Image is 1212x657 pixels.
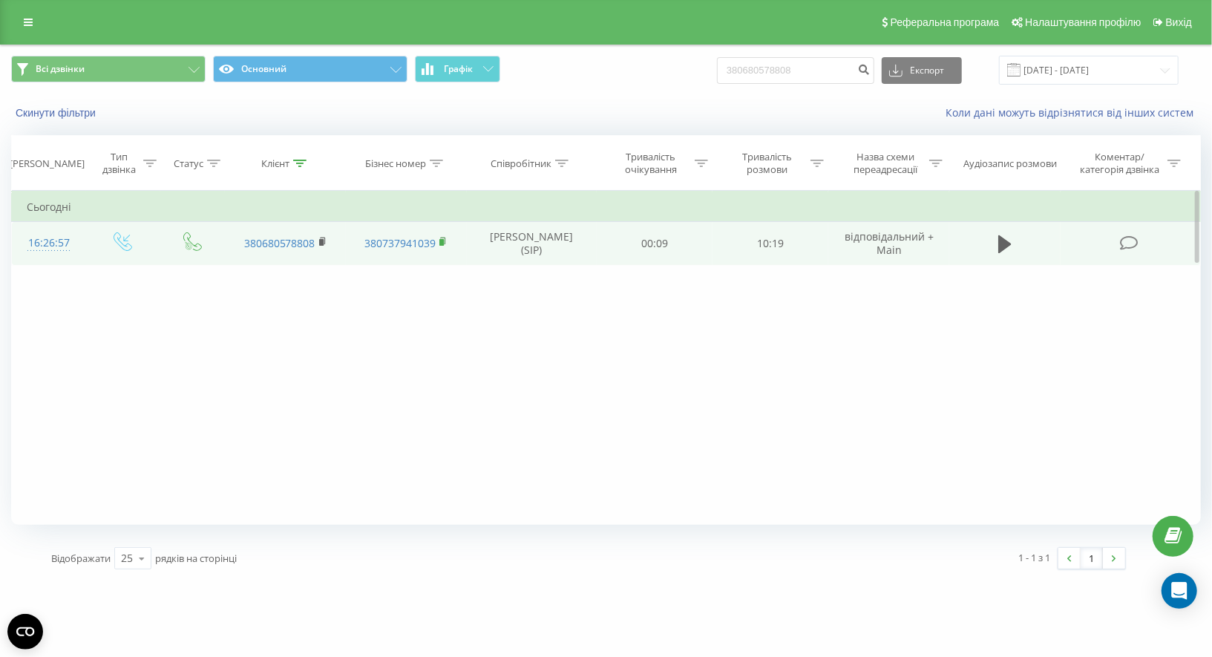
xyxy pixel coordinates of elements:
a: 1 [1081,548,1103,569]
span: Всі дзвінки [36,63,85,75]
td: 10:19 [713,222,828,265]
div: Бізнес номер [365,157,426,170]
div: Тривалість розмови [727,151,807,176]
div: Open Intercom Messenger [1162,573,1197,609]
span: Реферальна програма [891,16,1000,28]
div: Статус [174,157,203,170]
span: Графік [444,64,473,74]
div: Назва схеми переадресації [846,151,926,176]
span: Налаштування профілю [1025,16,1141,28]
div: 25 [121,551,133,566]
button: Основний [213,56,407,82]
div: Співробітник [491,157,551,170]
div: [PERSON_NAME] [10,157,85,170]
span: Відображати [51,552,111,565]
input: Пошук за номером [717,57,874,84]
div: Аудіозапис розмови [963,157,1057,170]
span: рядків на сторінці [155,552,237,565]
span: Вихід [1166,16,1192,28]
button: Експорт [882,57,962,84]
div: Коментар/категорія дзвінка [1077,151,1164,176]
td: 00:09 [597,222,713,265]
a: Коли дані можуть відрізнятися вiд інших систем [946,105,1201,120]
td: [PERSON_NAME] (SIP) [467,222,597,265]
button: Графік [415,56,500,82]
td: відповідальний + Main [828,222,949,265]
button: Всі дзвінки [11,56,206,82]
div: Тип дзвінка [99,151,139,176]
div: Клієнт [261,157,289,170]
div: 16:26:57 [27,229,71,258]
a: 380680578808 [244,236,315,250]
div: 1 - 1 з 1 [1019,550,1051,565]
div: Тривалість очікування [612,151,691,176]
button: Open CMP widget [7,614,43,650]
button: Скинути фільтри [11,106,103,120]
td: Сьогодні [12,192,1201,222]
a: 380737941039 [364,236,436,250]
